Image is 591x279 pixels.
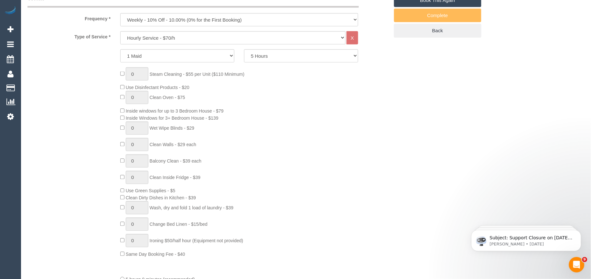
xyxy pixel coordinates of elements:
[569,257,585,273] iframe: Intercom live chat
[150,175,200,180] span: Clean Inside Fridge - $39
[582,257,587,262] span: 9
[150,205,233,211] span: Wash, dry and fold 1 load of laundry - $39
[23,31,115,40] label: Type of Service *
[126,116,219,121] span: Inside Windows for 3+ Bedroom House - $139
[150,159,201,164] span: Balcony Clean - $39 each
[150,126,194,131] span: Wet Wipe Blinds - $29
[462,216,591,262] iframe: Intercom notifications message
[126,109,224,114] span: Inside windows for up to 3 Bedroom House - $79
[126,188,175,194] span: Use Green Supplies - $5
[150,142,196,147] span: Clean Walls - $29 each
[126,85,189,90] span: Use Disinfectant Products - $20
[126,252,185,257] span: Same Day Booking Fee - $40
[150,72,244,77] span: Steam Cleaning - $55 per Unit ($110 Minimum)
[150,95,185,100] span: Clean Oven - $75
[150,222,208,227] span: Change Bed Linen - $15/bed
[4,6,17,15] img: Automaid Logo
[23,13,115,22] label: Frequency *
[126,195,196,201] span: Clean Dirty Dishes in Kitchen - $39
[150,238,243,244] span: Ironing $50/half hour (Equipment not provided)
[394,24,481,37] a: Back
